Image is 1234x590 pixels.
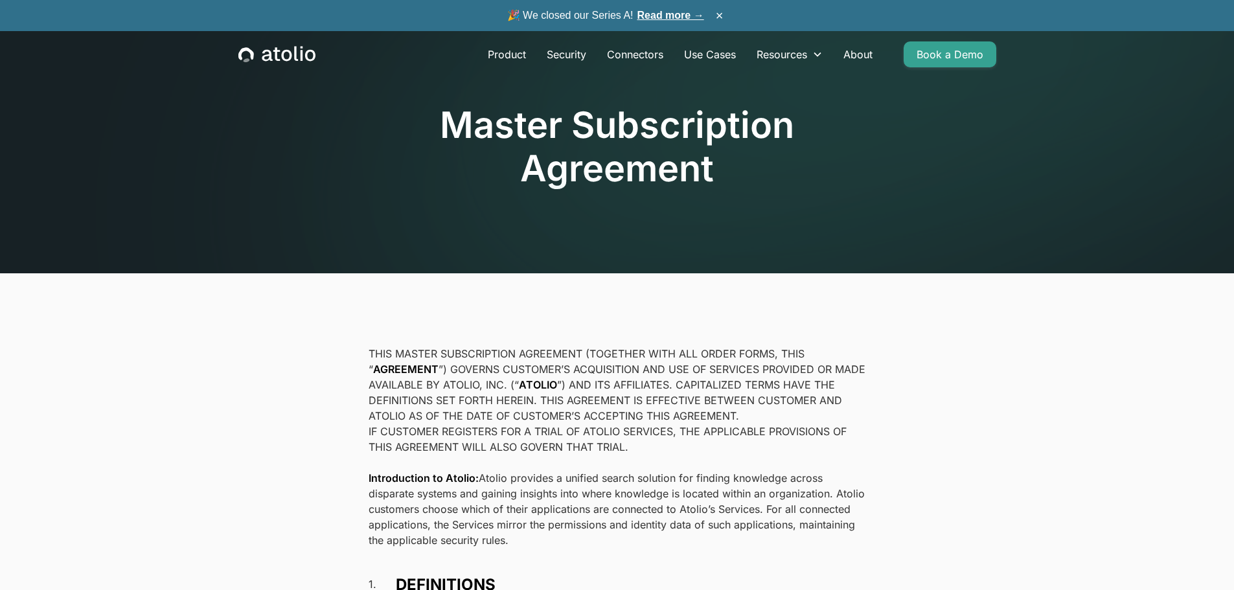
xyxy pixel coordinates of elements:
a: Security [536,41,597,67]
p: ‍ [369,455,866,470]
a: About [833,41,883,67]
a: Book a Demo [904,41,996,67]
a: Use Cases [674,41,746,67]
div: Resources [746,41,833,67]
a: Product [477,41,536,67]
strong: AGREEMENT [373,363,439,376]
a: Read more → [637,10,704,21]
a: home [238,46,315,63]
h1: Master Subscription Agreement [238,104,996,190]
strong: Introduction to Atolio: [369,471,479,484]
p: Atolio provides a unified search solution for finding knowledge across disparate systems and gain... [369,470,866,548]
button: × [712,8,727,23]
div: Resources [757,47,807,62]
p: IF CUSTOMER REGISTERS FOR A TRIAL OF ATOLIO SERVICES, THE APPLICABLE PROVISIONS OF THIS AGREEMENT... [369,424,866,455]
p: THIS MASTER SUBSCRIPTION AGREEMENT (TOGETHER WITH ALL ORDER FORMS, THIS “ ”) GOVERNS CUSTOMER’S A... [369,346,866,424]
a: Connectors [597,41,674,67]
strong: ATOLIO [519,378,557,391]
span: 🎉 We closed our Series A! [507,8,704,23]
